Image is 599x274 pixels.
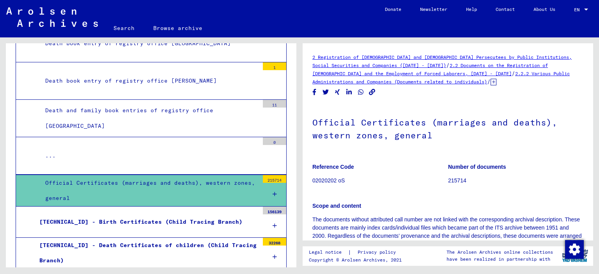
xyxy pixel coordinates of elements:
[565,240,584,259] img: Change consent
[351,248,405,256] a: Privacy policy
[357,87,365,97] button: Share on WhatsApp
[368,87,376,97] button: Copy link
[263,175,286,183] div: 215714
[312,216,583,273] p: The documents without attributed call number are not linked with the corresponding archival descr...
[309,256,405,263] p: Copyright © Arolsen Archives, 2021
[263,238,286,246] div: 32268
[487,78,491,85] span: /
[312,164,354,170] b: Reference Code
[263,100,286,108] div: 11
[447,256,553,263] p: have been realized in partnership with
[312,54,572,68] a: 2 Registration of [DEMOGRAPHIC_DATA] and [DEMOGRAPHIC_DATA] Persecutees by Public Institutions, S...
[312,203,361,209] b: Scope and content
[333,87,342,97] button: Share on Xing
[39,148,259,163] div: ...
[322,87,330,97] button: Share on Twitter
[512,70,515,77] span: /
[6,7,98,27] img: Arolsen_neg.svg
[574,7,583,12] span: EN
[263,62,286,70] div: 1
[39,175,259,206] div: Official Certificates (marriages and deaths), western zones, general
[447,249,553,256] p: The Arolsen Archives online collections
[448,164,506,170] b: Number of documents
[34,214,259,230] div: [TECHNICAL_ID] - Birth Certificates (Child Tracing Branch)
[560,246,590,265] img: yv_logo.png
[39,36,259,51] div: Death book entry of registry office [GEOGRAPHIC_DATA]
[446,62,450,69] span: /
[144,19,212,37] a: Browse archive
[312,104,583,152] h1: Official Certificates (marriages and deaths), western zones, general
[39,103,259,133] div: Death and family book entries of registry office [GEOGRAPHIC_DATA]
[448,177,583,185] p: 215714
[312,177,448,185] p: 02020202 oS
[39,73,259,88] div: Death book entry of registry office [PERSON_NAME]
[263,137,286,145] div: 0
[104,19,144,37] a: Search
[309,248,348,256] a: Legal notice
[34,238,259,268] div: [TECHNICAL_ID] - Death Certificates of children (Child Tracing Branch)
[309,248,405,256] div: |
[345,87,353,97] button: Share on LinkedIn
[263,207,286,214] div: 156139
[310,87,319,97] button: Share on Facebook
